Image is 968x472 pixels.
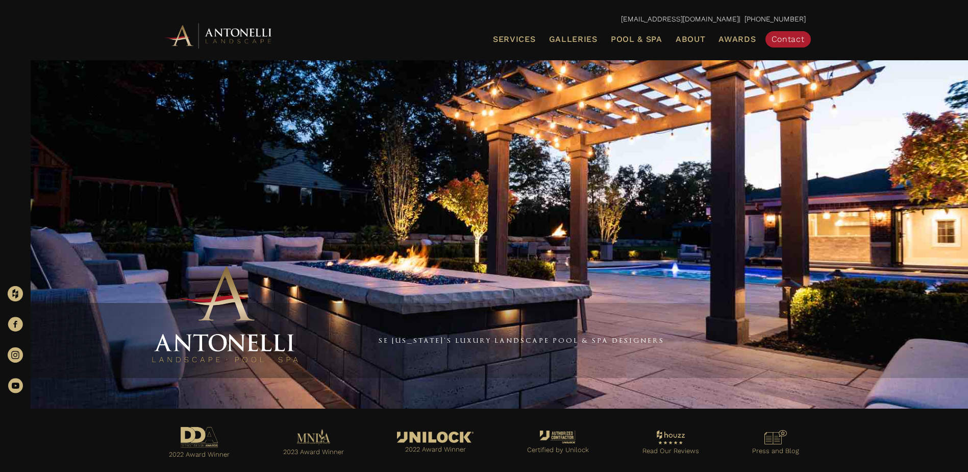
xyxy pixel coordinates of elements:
[672,33,710,46] a: About
[379,336,664,344] a: SE [US_STATE]'s Luxury Landscape Pool & Spa Designers
[607,33,666,46] a: Pool & Spa
[153,424,246,463] a: Go to https://antonellilandscape.com/pool-and-spa/executive-sweet/
[626,428,715,460] a: Go to https://www.houzz.com/professionals/landscape-architects-and-landscape-designers/antonelli-...
[765,31,811,48] a: Contact
[266,427,360,461] a: Go to https://antonellilandscape.com/pool-and-spa/dont-stop-believing/
[676,35,706,43] span: About
[163,21,275,50] img: Antonelli Horizontal Logo
[381,429,490,458] a: Go to https://antonellilandscape.com/featured-projects/the-white-house/
[611,34,662,44] span: Pool & Spa
[549,34,598,44] span: Galleries
[489,33,540,46] a: Services
[163,13,806,26] p: | [PHONE_NUMBER]
[714,33,760,46] a: Awards
[545,33,602,46] a: Galleries
[736,428,816,460] a: Go to https://antonellilandscape.com/press-media/
[621,15,739,23] a: [EMAIL_ADDRESS][DOMAIN_NAME]
[493,35,536,43] span: Services
[718,34,756,44] span: Awards
[772,34,805,44] span: Contact
[8,286,23,301] img: Houzz
[148,262,302,368] img: Antonelli Stacked Logo
[511,428,606,459] a: Go to https://antonellilandscape.com/unilock-authorized-contractor/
